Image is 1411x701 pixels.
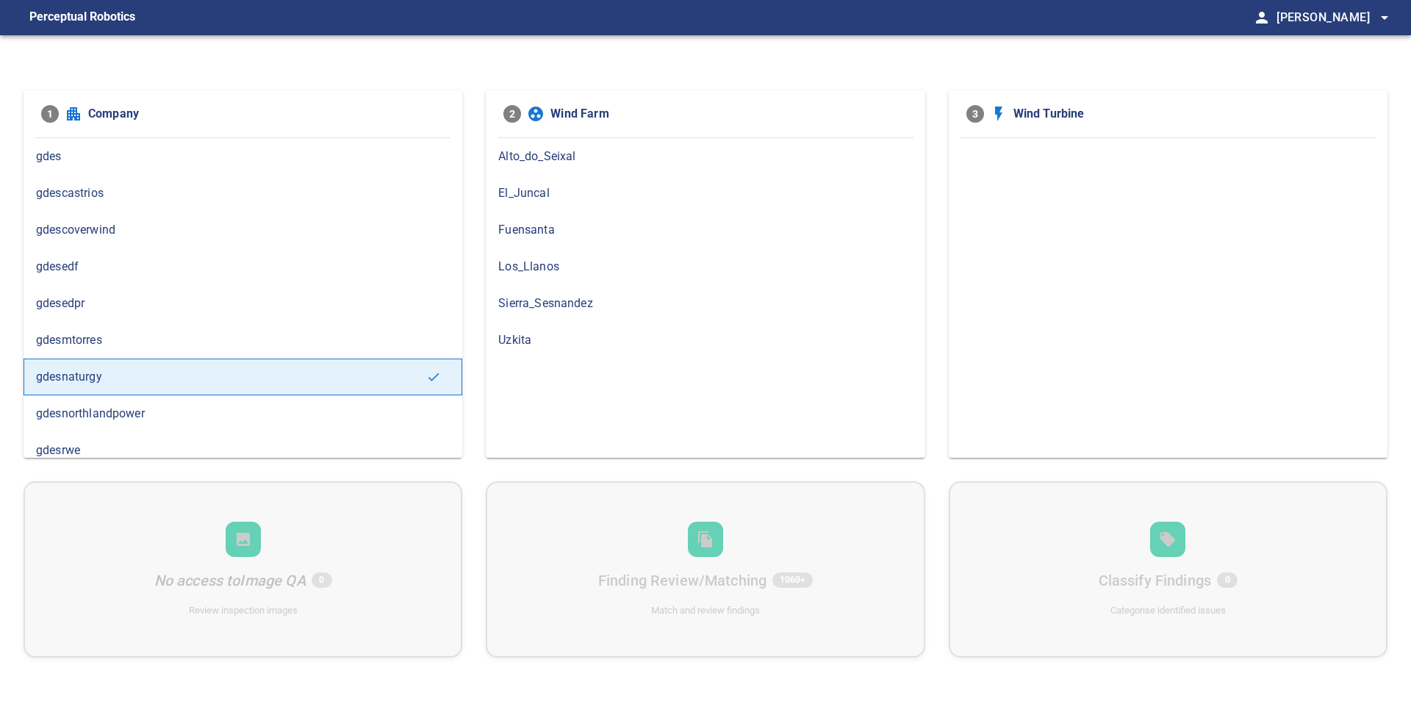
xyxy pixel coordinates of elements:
[36,295,450,312] span: gdesedpr
[486,138,924,175] div: Alto_do_Seixal
[498,258,912,276] span: Los_Llanos
[498,184,912,202] span: El_Juncal
[486,285,924,322] div: Sierra_Sesnandez
[24,175,462,212] div: gdescastrios
[36,184,450,202] span: gdescastrios
[486,212,924,248] div: Fuensanta
[24,395,462,432] div: gdesnorthlandpower
[88,105,445,123] span: Company
[36,405,450,423] span: gdesnorthlandpower
[29,6,135,29] figcaption: Perceptual Robotics
[36,258,450,276] span: gdesedf
[24,138,462,175] div: gdes
[486,175,924,212] div: El_Juncal
[36,148,450,165] span: gdes
[24,322,462,359] div: gdesmtorres
[24,285,462,322] div: gdesedpr
[498,221,912,239] span: Fuensanta
[498,148,912,165] span: Alto_do_Seixal
[486,248,924,285] div: Los_Llanos
[498,295,912,312] span: Sierra_Sesnandez
[36,368,426,386] span: gdesnaturgy
[1253,9,1271,26] span: person
[36,331,450,349] span: gdesmtorres
[41,105,59,123] span: 1
[24,359,462,395] div: gdesnaturgy
[36,221,450,239] span: gdescoverwind
[24,248,462,285] div: gdesedf
[24,212,462,248] div: gdescoverwind
[966,105,984,123] span: 3
[550,105,907,123] span: Wind Farm
[498,331,912,349] span: Uzkita
[503,105,521,123] span: 2
[36,442,450,459] span: gdesrwe
[1277,7,1393,28] span: [PERSON_NAME]
[1013,105,1370,123] span: Wind Turbine
[24,432,462,469] div: gdesrwe
[1271,3,1393,32] button: [PERSON_NAME]
[1376,9,1393,26] span: arrow_drop_down
[486,322,924,359] div: Uzkita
